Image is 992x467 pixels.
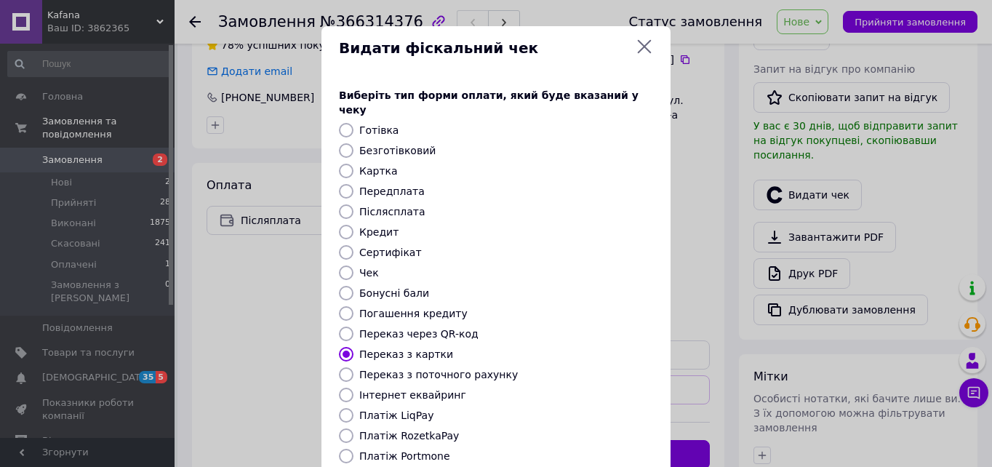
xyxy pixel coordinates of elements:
[359,165,398,177] label: Картка
[359,308,468,319] label: Погашення кредиту
[359,206,425,217] label: Післясплата
[359,328,479,340] label: Переказ через QR-код
[359,185,425,197] label: Передплата
[359,267,379,279] label: Чек
[359,145,436,156] label: Безготівковий
[339,38,630,59] span: Видати фіскальний чек
[359,287,429,299] label: Бонусні бали
[359,247,422,258] label: Сертифікат
[359,369,518,380] label: Переказ з поточного рахунку
[359,410,433,421] label: Платіж LiqPay
[339,89,639,116] span: Виберіть тип форми оплати, який буде вказаний у чеку
[359,389,466,401] label: Інтернет еквайринг
[359,430,459,442] label: Платіж RozetkaPay
[359,226,399,238] label: Кредит
[359,450,450,462] label: Платіж Portmone
[359,124,399,136] label: Готівка
[359,348,453,360] label: Переказ з картки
